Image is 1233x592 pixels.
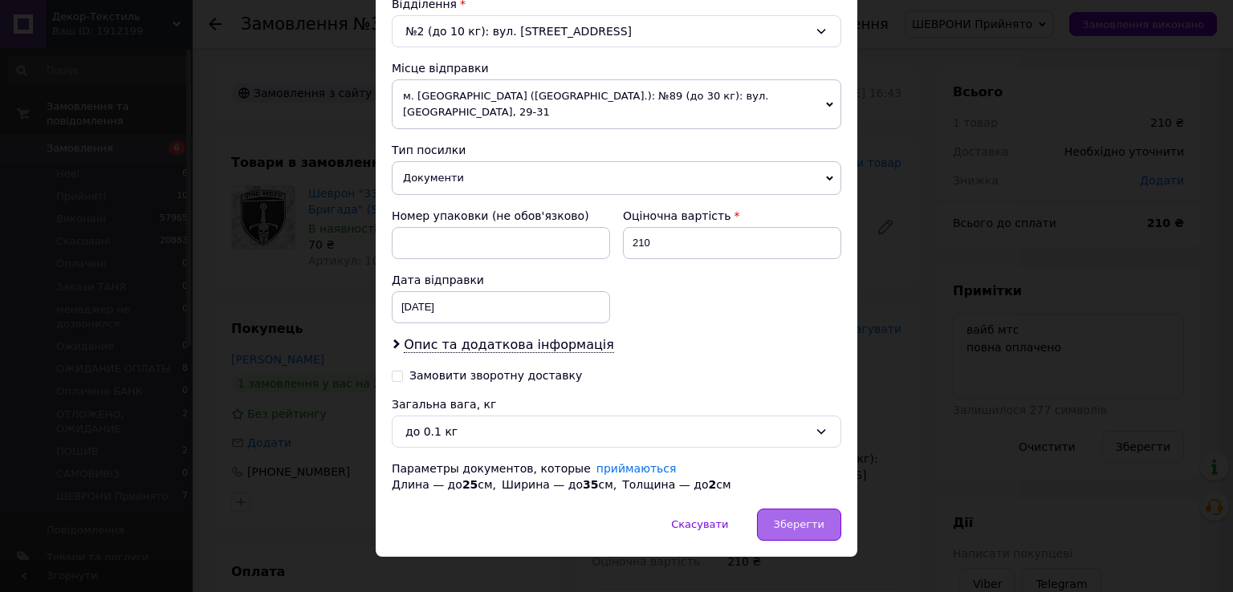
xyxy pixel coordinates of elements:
[392,15,841,47] div: №2 (до 10 кг): вул. [STREET_ADDRESS]
[409,369,582,383] div: Замовити зворотну доставку
[462,478,478,491] span: 25
[392,208,610,224] div: Номер упаковки (не обов'язково)
[392,396,841,412] div: Загальна вага, кг
[774,518,824,530] span: Зберегти
[392,79,841,129] span: м. [GEOGRAPHIC_DATA] ([GEOGRAPHIC_DATA].): №89 (до 30 кг): вул. [GEOGRAPHIC_DATA], 29-31
[708,478,716,491] span: 2
[583,478,598,491] span: 35
[392,62,489,75] span: Місце відправки
[623,208,841,224] div: Оціночна вартість
[405,423,808,440] div: до 0.1 кг
[404,337,614,353] span: Опис та додаткова інформація
[392,460,841,493] div: Параметры документов, которые Длина — до см, Ширина — до см, Толщина — до см
[392,272,610,288] div: Дата відправки
[392,161,841,195] span: Документи
[392,144,466,156] span: Тип посилки
[671,518,728,530] span: Скасувати
[596,462,677,475] a: приймаються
